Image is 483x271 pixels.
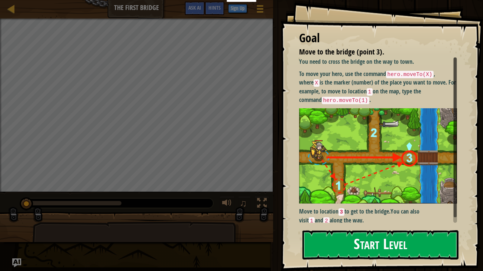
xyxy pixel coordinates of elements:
[299,70,457,105] p: To move your hero, use the command , where is the marker (number) of the place you want to move. ...
[299,57,457,66] p: You need to cross the bridge on the way to town.
[251,1,269,19] button: Show game menu
[299,108,457,204] img: M7l1b
[338,208,345,216] code: 3
[12,258,21,267] button: Ask AI
[240,198,247,209] span: ♫
[238,196,251,212] button: ♫
[208,4,221,11] span: Hints
[302,230,459,260] button: Start Level
[323,217,330,225] code: 2
[299,207,457,225] p: You can also visit and along the way.
[322,97,370,104] code: hero.moveTo(1)
[386,71,434,78] code: hero.moveTo(X)
[290,47,456,57] li: Move to the bridge (point 3).
[228,4,247,13] button: Sign Up
[367,88,373,96] code: 1
[185,1,205,15] button: Ask AI
[299,47,384,57] span: Move to the bridge (point 3).
[314,79,320,87] code: X
[309,217,315,225] code: 1
[255,196,269,212] button: Toggle fullscreen
[299,207,391,215] strong: Move to location to get to the bridge.
[188,4,201,11] span: Ask AI
[299,30,457,47] div: Goal
[220,196,234,212] button: Adjust volume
